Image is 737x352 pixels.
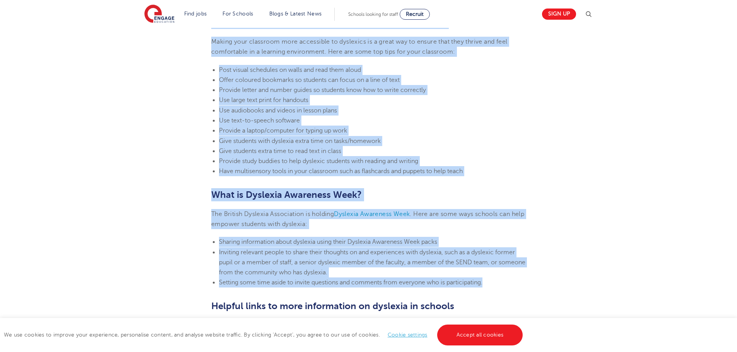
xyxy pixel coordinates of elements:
span: Use large text print for handouts [219,97,308,104]
a: Cookie settings [388,332,427,338]
span: Sharing information about dyslexia using their Dyslexia Awareness Week packs [219,238,437,245]
a: Dyslexia Awareness Week [334,211,410,218]
span: Use audiobooks and videos in lesson plans [219,107,337,114]
span: Making your classroom more accessible to dyslexics is a great way to ensure that they thrive and ... [211,38,507,55]
span: Provide study buddies to help dyslexic students with reading and writing [219,158,418,165]
span: Setting some time aside to invite questions and comments from everyone who is participating. [219,279,482,286]
span: Provide a laptop/computer for typing up work [219,127,347,134]
span: Have multisensory tools in your classroom such as flashcards and puppets to help teach [219,168,463,175]
span: Use text-to-speech software [219,117,300,124]
a: Accept all cookies [437,325,523,345]
b: Helpful links to more information on dyslexia in schools [211,301,454,311]
a: Find jobs [184,11,207,17]
span: . Here are some ways schools can help empower students with dyslexia: [211,211,524,228]
span: Give students with dyslexia extra time on tasks/homework [219,138,381,145]
span: Give students extra time to read text in class [219,148,341,155]
img: Engage Education [144,5,174,24]
a: Recruit [400,9,430,20]
a: For Schools [222,11,253,17]
a: Blogs & Latest News [269,11,322,17]
span: Provide letter and number guides so students know how to write correctly [219,87,426,94]
span: Recruit [406,11,424,17]
span: The British Dyslexia Association is holding [211,211,334,218]
span: We use cookies to improve your experience, personalise content, and analyse website traffic. By c... [4,332,525,338]
span: Inviting relevant people to share their thoughts on and experiences with dyslexia, such as a dysl... [219,249,525,276]
span: Post visual schedules on walls and read them aloud [219,66,361,73]
span: Offer coloured bookmarks so students can focus on a line of text [219,77,400,83]
span: Schools looking for staff [348,12,398,17]
b: What is Dyslexia Awareness Week? [211,189,362,200]
a: Sign up [542,9,576,20]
